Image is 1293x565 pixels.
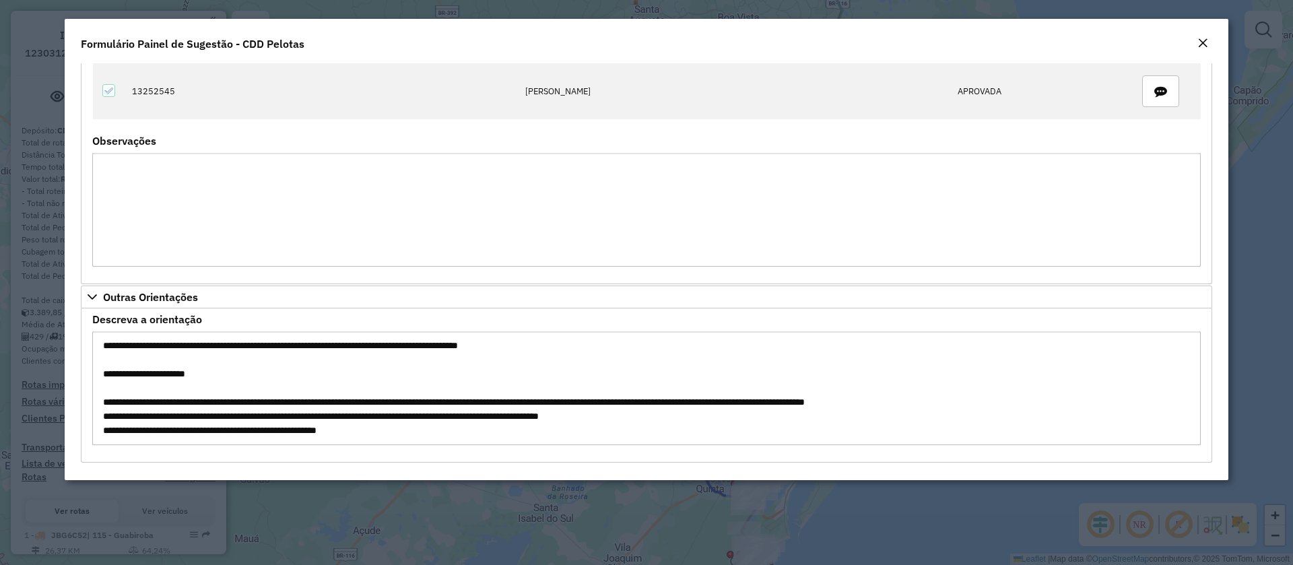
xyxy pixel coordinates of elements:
[103,292,198,302] span: Outras Orientações
[81,308,1212,463] div: Outras Orientações
[1193,35,1212,53] button: Close
[92,133,156,149] label: Observações
[951,63,1121,119] td: APROVADA
[1197,38,1208,48] em: Fechar
[81,286,1212,308] a: Outras Orientações
[81,36,304,52] h4: Formulário Painel de Sugestão - CDD Pelotas
[125,63,519,119] td: 13252545
[92,311,202,327] label: Descreva a orientação
[519,63,951,119] td: [PERSON_NAME]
